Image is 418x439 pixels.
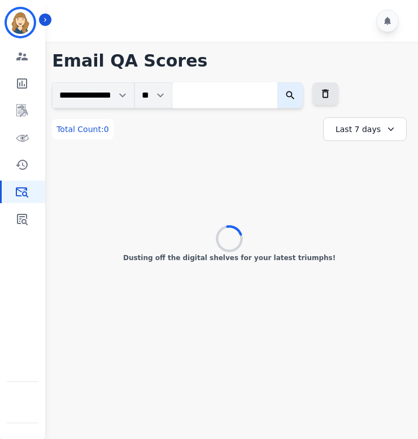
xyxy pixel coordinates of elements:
span: 0 [104,125,109,134]
h1: Email QA Scores [52,51,407,71]
img: Bordered avatar [7,9,34,36]
div: Total Count: [52,119,113,139]
div: Last 7 days [323,117,407,141]
p: Dusting off the digital shelves for your latest triumphs! [123,253,336,262]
